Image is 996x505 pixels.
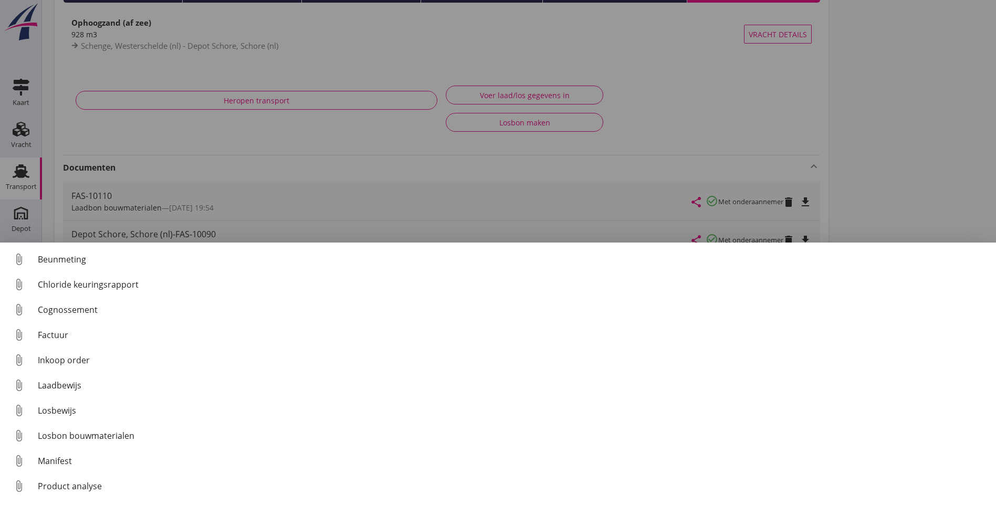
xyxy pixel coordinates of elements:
i: attach_file [11,327,27,343]
div: Chloride keuringsrapport [38,278,988,291]
div: Product analyse [38,480,988,492]
i: attach_file [11,276,27,293]
i: attach_file [11,352,27,369]
div: Factuur [38,329,988,341]
i: attach_file [11,427,27,444]
i: attach_file [11,478,27,495]
div: Losbewijs [38,404,988,417]
i: attach_file [11,251,27,268]
div: Beunmeting [38,253,988,266]
div: Losbon bouwmaterialen [38,429,988,442]
div: Laadbewijs [38,379,988,392]
i: attach_file [11,402,27,419]
i: attach_file [11,377,27,394]
div: Inkoop order [38,354,988,366]
i: attach_file [11,301,27,318]
div: Manifest [38,455,988,467]
i: attach_file [11,453,27,469]
div: Cognossement [38,303,988,316]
